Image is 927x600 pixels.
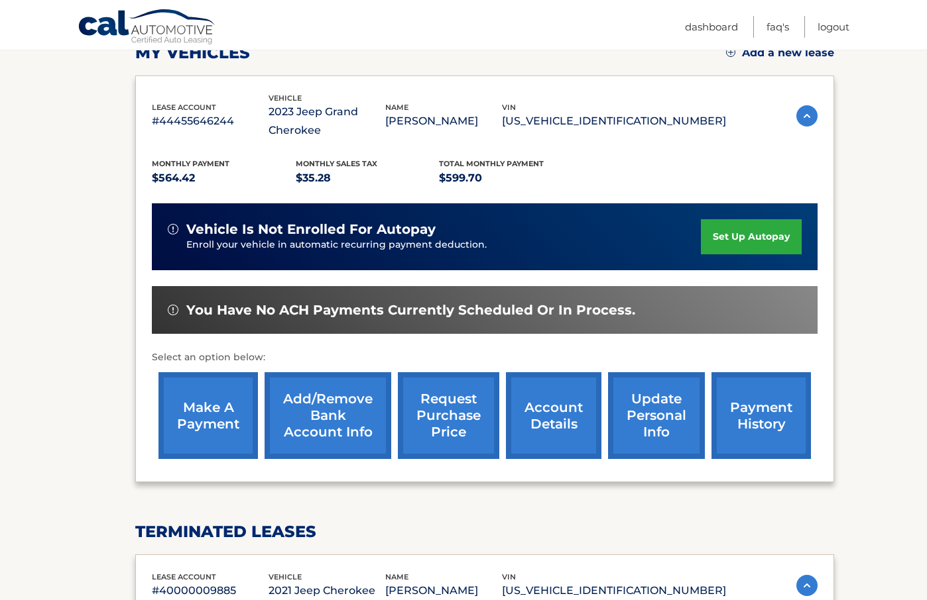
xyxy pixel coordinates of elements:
[439,159,544,168] span: Total Monthly Payment
[269,572,302,581] span: vehicle
[506,372,601,459] a: account details
[818,16,849,38] a: Logout
[296,159,377,168] span: Monthly sales Tax
[152,350,818,366] p: Select an option below:
[135,522,834,542] h2: terminated leases
[726,46,834,60] a: Add a new lease
[385,112,502,130] p: [PERSON_NAME]
[78,9,217,47] a: Cal Automotive
[152,159,229,168] span: Monthly Payment
[186,221,436,238] span: vehicle is not enrolled for autopay
[158,372,258,459] a: make a payment
[767,16,789,38] a: FAQ's
[398,372,499,459] a: request purchase price
[186,238,701,252] p: Enroll your vehicle in automatic recurring payment deduction.
[152,103,216,112] span: lease account
[385,572,408,581] span: name
[152,581,269,600] p: #40000009885
[152,572,216,581] span: lease account
[796,575,818,596] img: accordion-active.svg
[186,302,635,319] span: You have no ACH payments currently scheduled or in process.
[135,43,250,63] h2: my vehicles
[265,372,391,459] a: Add/Remove bank account info
[168,224,178,234] img: alert-white.svg
[168,305,178,315] img: alert-white.svg
[685,16,738,38] a: Dashboard
[796,105,818,126] img: accordion-active.svg
[701,219,802,254] a: set up autopay
[502,572,516,581] span: vin
[269,93,302,103] span: vehicle
[502,103,516,112] span: vin
[269,581,385,600] p: 2021 Jeep Cherokee
[608,372,705,459] a: update personal info
[152,169,296,187] p: $564.42
[385,581,502,600] p: [PERSON_NAME]
[296,169,440,187] p: $35.28
[385,103,408,112] span: name
[439,169,583,187] p: $599.70
[726,48,735,57] img: add.svg
[269,103,385,140] p: 2023 Jeep Grand Cherokee
[502,581,726,600] p: [US_VEHICLE_IDENTIFICATION_NUMBER]
[711,372,811,459] a: payment history
[502,112,726,130] p: [US_VEHICLE_IDENTIFICATION_NUMBER]
[152,112,269,130] p: #44455646244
